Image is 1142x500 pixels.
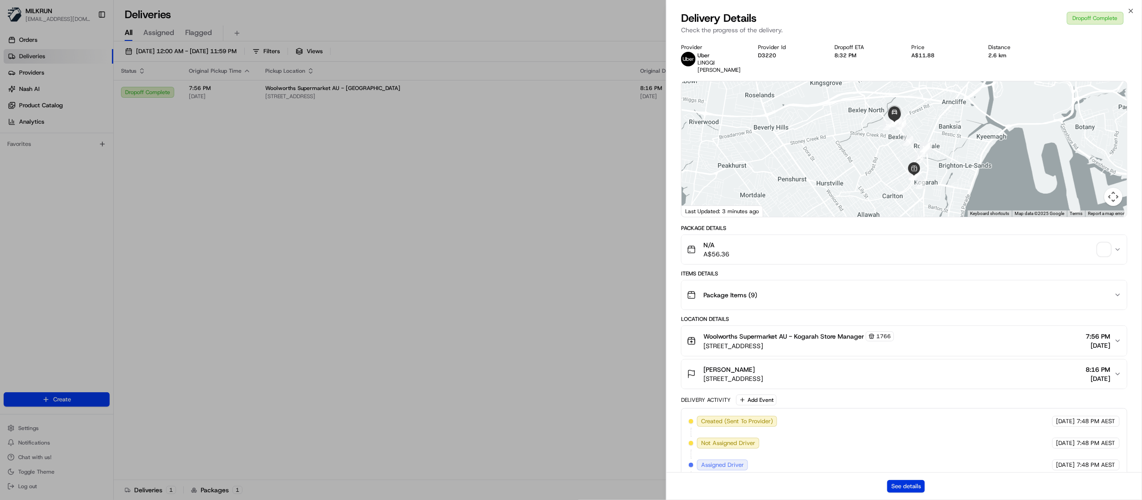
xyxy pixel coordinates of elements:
div: Dropoff ETA [835,44,897,51]
span: 8:16 PM [1086,365,1111,374]
div: Items Details [681,270,1127,277]
div: 11 [922,143,932,153]
span: 7:48 PM AEST [1077,439,1116,447]
span: [STREET_ADDRESS] [703,374,763,383]
div: 10 [922,142,932,152]
span: Map data ©2025 Google [1015,211,1064,216]
div: Distance [988,44,1051,51]
button: Keyboard shortcuts [970,210,1009,217]
button: Package Items (9) [682,280,1127,310]
span: 1766 [876,333,891,340]
div: Location Details [681,315,1127,323]
span: [STREET_ADDRESS] [703,341,894,350]
span: Delivery Details [681,11,757,25]
span: 7:56 PM [1086,332,1111,341]
div: 18 [883,120,893,130]
span: Woolworths Supermarket AU - Kogarah Store Manager [703,332,864,341]
div: Delivery Activity [681,396,731,404]
span: Package Items ( 9 ) [703,290,757,300]
span: Created (Sent To Provider) [701,417,773,425]
button: Woolworths Supermarket AU - Kogarah Store Manager1766[STREET_ADDRESS]7:56 PM[DATE] [682,326,1127,356]
a: Terms [1070,211,1082,216]
div: 9 [916,179,926,189]
div: Provider [681,44,743,51]
div: 15 [920,143,930,153]
span: [DATE] [1086,341,1111,350]
div: 2.6 km [988,52,1051,59]
div: 19 [896,118,906,128]
button: D3220 [758,52,776,59]
div: Last Updated: 3 minutes ago [682,205,763,217]
a: Open this area in Google Maps (opens a new window) [684,205,714,217]
span: [DATE] [1056,461,1075,469]
img: uber-new-logo.jpeg [681,52,696,66]
div: Price [912,44,974,51]
p: Check the progress of the delivery. [681,25,1127,35]
span: Uber [697,52,710,59]
button: N/AA$56.36 [682,235,1127,264]
span: 7:48 PM AEST [1077,417,1116,425]
div: A$11.88 [912,52,974,59]
div: Provider Id [758,44,820,51]
span: [DATE] [1056,417,1075,425]
span: 7:48 PM AEST [1077,461,1116,469]
img: Google [684,205,714,217]
button: Map camera controls [1104,188,1122,206]
span: [DATE] [1056,439,1075,447]
button: [PERSON_NAME][STREET_ADDRESS]8:16 PM[DATE] [682,360,1127,389]
span: N/A [703,240,729,250]
span: Assigned Driver [701,461,744,469]
div: 21 [892,117,902,127]
span: [DATE] [1086,374,1111,383]
span: LINGQI [PERSON_NAME] [697,59,741,74]
span: A$56.36 [703,250,729,259]
span: [PERSON_NAME] [703,365,755,374]
button: Add Event [736,395,777,405]
span: Not Assigned Driver [701,439,755,447]
button: See details [887,480,925,493]
a: Report a map error [1088,211,1124,216]
div: 8:32 PM [835,52,897,59]
div: 13 [920,145,930,155]
div: 20 [896,120,906,130]
div: 16 [915,152,925,162]
div: Package Details [681,225,1127,232]
div: 17 [903,136,913,146]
